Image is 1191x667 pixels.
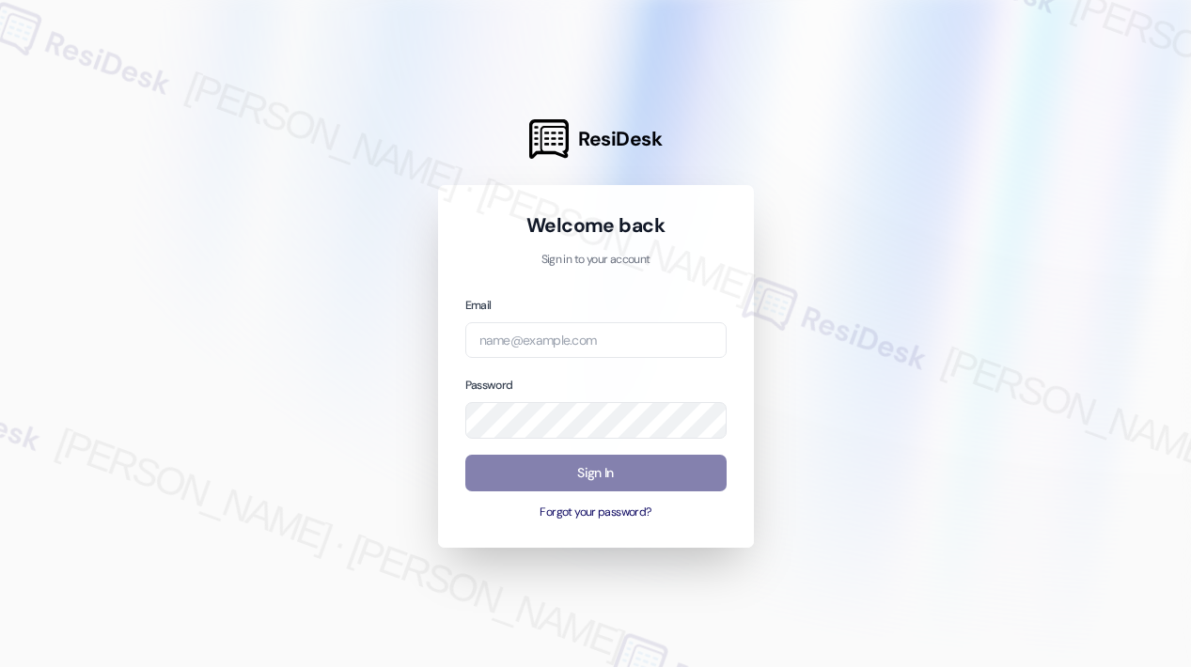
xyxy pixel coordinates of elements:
[529,119,569,159] img: ResiDesk Logo
[465,212,727,239] h1: Welcome back
[465,322,727,359] input: name@example.com
[465,455,727,491] button: Sign In
[465,298,492,313] label: Email
[465,378,513,393] label: Password
[465,504,727,521] button: Forgot your password?
[465,252,727,269] p: Sign in to your account
[578,126,662,152] span: ResiDesk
